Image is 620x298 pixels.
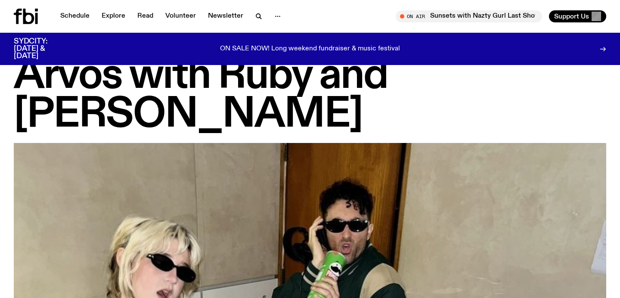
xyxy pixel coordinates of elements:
[160,10,201,22] a: Volunteer
[55,10,95,22] a: Schedule
[203,10,248,22] a: Newsletter
[220,45,400,53] p: ON SALE NOW! Long weekend fundraiser & music festival
[14,38,69,60] h3: SYDCITY: [DATE] & [DATE]
[132,10,158,22] a: Read
[554,12,589,20] span: Support Us
[396,10,542,22] button: On AirSunsets with Nazty Gurl Last Show on the Airwaves!
[14,57,606,134] h1: Arvos with Ruby and [PERSON_NAME]
[549,10,606,22] button: Support Us
[96,10,130,22] a: Explore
